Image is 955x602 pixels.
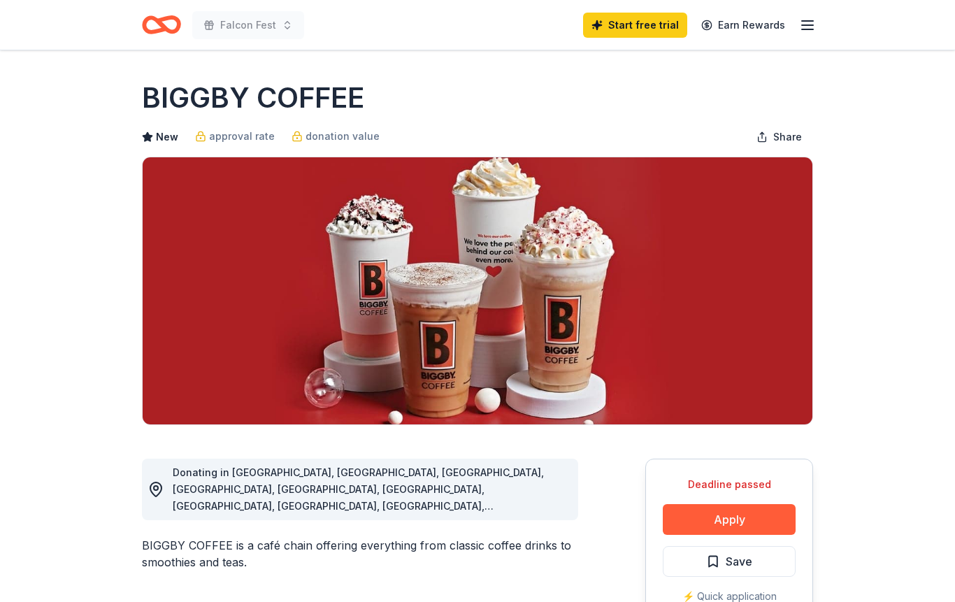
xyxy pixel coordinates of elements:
[663,476,796,493] div: Deadline passed
[745,123,813,151] button: Share
[156,129,178,145] span: New
[143,157,812,424] img: Image for BIGGBY COFFEE
[726,552,752,571] span: Save
[583,13,687,38] a: Start free trial
[292,128,380,145] a: donation value
[693,13,794,38] a: Earn Rewards
[306,128,380,145] span: donation value
[209,128,275,145] span: approval rate
[663,504,796,535] button: Apply
[195,128,275,145] a: approval rate
[142,8,181,41] a: Home
[142,537,578,571] div: BIGGBY COFFEE is a café chain offering everything from classic coffee drinks to smoothies and teas.
[173,466,544,545] span: Donating in [GEOGRAPHIC_DATA], [GEOGRAPHIC_DATA], [GEOGRAPHIC_DATA], [GEOGRAPHIC_DATA], [GEOGRAPH...
[220,17,276,34] span: Falcon Fest
[192,11,304,39] button: Falcon Fest
[142,78,364,117] h1: BIGGBY COFFEE
[773,129,802,145] span: Share
[663,546,796,577] button: Save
